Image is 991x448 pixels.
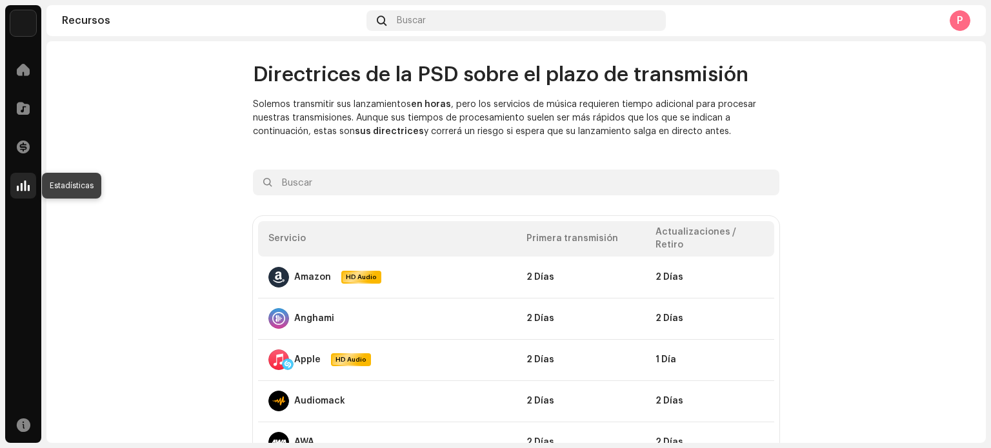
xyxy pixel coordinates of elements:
[62,15,361,26] div: Recursos
[294,437,314,447] div: AWA
[10,10,36,36] img: 297a105e-aa6c-4183-9ff4-27133c00f2e2
[253,98,779,139] p: Solemos transmitir sus lanzamientos , pero los servicios de música requieren tiempo adicional par...
[645,380,774,422] td: 2 Días
[294,355,321,365] div: Apple
[355,127,424,136] b: sus directrices
[516,339,645,380] td: 2 Días
[411,100,451,109] b: en horas
[258,221,516,257] th: Servicio
[516,380,645,422] td: 2 Días
[645,339,774,380] td: 1 Día
[645,298,774,339] td: 2 Días
[516,298,645,339] td: 2 Días
[645,257,774,298] td: 2 Días
[294,396,345,406] div: Audiomack
[397,15,426,26] span: Buscar
[516,257,645,298] td: 2 Días
[950,10,970,31] div: P
[343,272,380,282] span: HD Audio
[516,221,645,257] th: Primera transmisión
[294,272,331,282] div: Amazon
[645,221,774,257] th: Actualizaciones / Retiro
[332,355,370,365] span: HD Audio
[253,62,779,88] h2: Directrices de la PSD sobre el plazo de transmisión
[253,170,779,195] input: Buscar
[294,313,334,324] div: Anghami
